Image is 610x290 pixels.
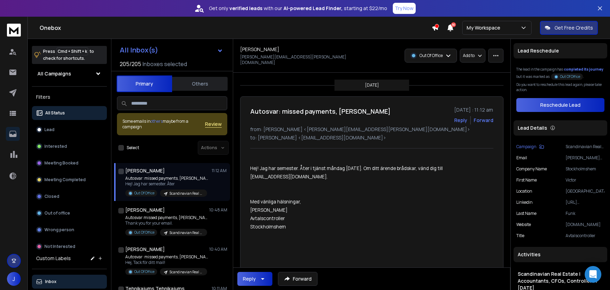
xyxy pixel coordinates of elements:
[209,207,227,213] p: 10:48 AM
[45,279,57,284] p: Inbox
[516,211,536,216] p: Last Name
[125,176,209,181] p: Autosvar: missed payments, [PERSON_NAME]
[451,22,456,27] span: 50
[7,272,21,286] button: J
[463,53,475,58] p: Add to
[420,53,443,58] p: Out Of Office
[212,168,227,174] p: 11:12 AM
[143,60,187,68] h3: Inboxes selected
[516,233,524,239] p: title
[566,144,604,150] p: Scandinavian Real Estate | Accountants, CFOs, Controllers |[DATE]
[516,188,532,194] p: location
[44,127,54,132] p: Lead
[474,117,493,124] div: Forward
[172,76,228,91] button: Others
[467,24,503,31] p: My Workspace
[516,177,537,183] p: First Name
[32,92,107,102] h3: Filters
[125,215,209,220] p: Autosvar:missed payments, [PERSON_NAME]
[37,70,71,77] h1: All Campaigns
[32,173,107,187] button: Meeting Completed
[283,5,342,12] strong: AI-powered Lead Finder,
[32,190,107,203] button: Closed
[365,82,379,88] p: [DATE]
[114,43,229,57] button: All Inbox(s)
[32,106,107,120] button: All Status
[554,24,593,31] p: Get Free Credits
[516,98,604,112] button: Reschedule Lead
[566,233,604,239] p: Avtalscontroller
[57,47,88,55] span: Cmd + Shift + k
[43,48,94,62] p: Press to check for shortcuts.
[516,155,527,161] p: Email
[151,118,163,124] span: others
[278,272,317,286] button: Forward
[122,119,205,130] div: Some emails in maybe from a campaign
[516,144,536,150] p: Campaign
[125,220,209,226] p: Thank you for your email.
[125,260,209,265] p: Hej, Tack för ditt mail!
[45,110,65,116] p: All Status
[566,155,604,161] p: [PERSON_NAME][EMAIL_ADDRESS][PERSON_NAME][DOMAIN_NAME]
[516,200,533,205] p: linkedin
[44,244,75,249] p: Not Interested
[516,144,544,150] button: Campaign
[44,210,70,216] p: Out of office
[125,167,165,174] h1: [PERSON_NAME]
[209,247,227,252] p: 10:40 AM
[36,255,71,262] h3: Custom Labels
[125,246,165,253] h1: [PERSON_NAME]
[566,166,604,172] p: Stockholmshem
[454,106,493,113] p: [DATE] : 11:12 am
[32,240,107,253] button: Not Interested
[250,106,391,116] h1: Autosvar: missed payments, [PERSON_NAME]
[250,165,444,230] span: Hej! Jag har semester. Åter i tjänst måndag [DATE]. Om ditt ärende brådskar, vänd dig till [EMAIL...
[516,222,531,227] p: website
[518,47,559,54] p: Lead Reschedule
[170,230,203,235] p: Scandinavian Real Estate | Accountants, CFOs, Controllers |[DATE]
[120,47,158,54] h1: All Inbox(s)
[32,67,107,81] button: All Campaigns
[134,269,154,274] p: Out Of Office
[117,75,172,92] button: Primary
[32,156,107,170] button: Meeting Booked
[32,139,107,153] button: Interested
[566,211,604,216] p: Funk
[44,177,86,183] p: Meeting Completed
[32,223,107,237] button: Wrong person
[250,134,493,141] p: to: [PERSON_NAME] <[EMAIL_ADDRESS][DOMAIN_NAME]>
[209,5,387,12] p: Get only with our starting at $22/mo
[134,230,154,235] p: Out Of Office
[566,188,604,194] p: [GEOGRAPHIC_DATA]
[170,191,203,196] p: Scandinavian Real Estate | Accountants, CFOs, Controllers |[DATE]
[125,254,209,260] p: Autosvar: missed payments, [PERSON_NAME]
[229,5,262,12] strong: verified leads
[454,117,467,124] button: Reply
[32,206,107,220] button: Out of office
[170,269,203,275] p: Scandinavian Real Estate | Accountants, CFOs, Controllers |[DATE]
[44,160,78,166] p: Meeting Booked
[566,200,604,205] p: [URL][DOMAIN_NAME]
[237,272,272,286] button: Reply
[240,54,370,65] p: [PERSON_NAME][EMAIL_ADDRESS][PERSON_NAME][DOMAIN_NAME]
[205,121,222,128] button: Review
[560,74,580,79] p: Out Of Office
[7,24,21,37] img: logo
[32,275,107,289] button: Inbox
[393,3,416,14] button: Try Now
[125,207,165,214] h1: [PERSON_NAME]
[585,266,601,283] div: Open Intercom Messenger
[120,60,141,68] span: 205 / 205
[134,191,154,196] p: Out Of Office
[516,67,604,79] div: The lead in the campaign has but it was marked as .
[44,194,59,199] p: Closed
[44,227,74,233] p: Wrong person
[40,24,432,32] h1: Onebox
[127,145,139,151] label: Select
[240,46,279,53] h1: [PERSON_NAME]
[395,5,414,12] p: Try Now
[32,123,107,137] button: Lead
